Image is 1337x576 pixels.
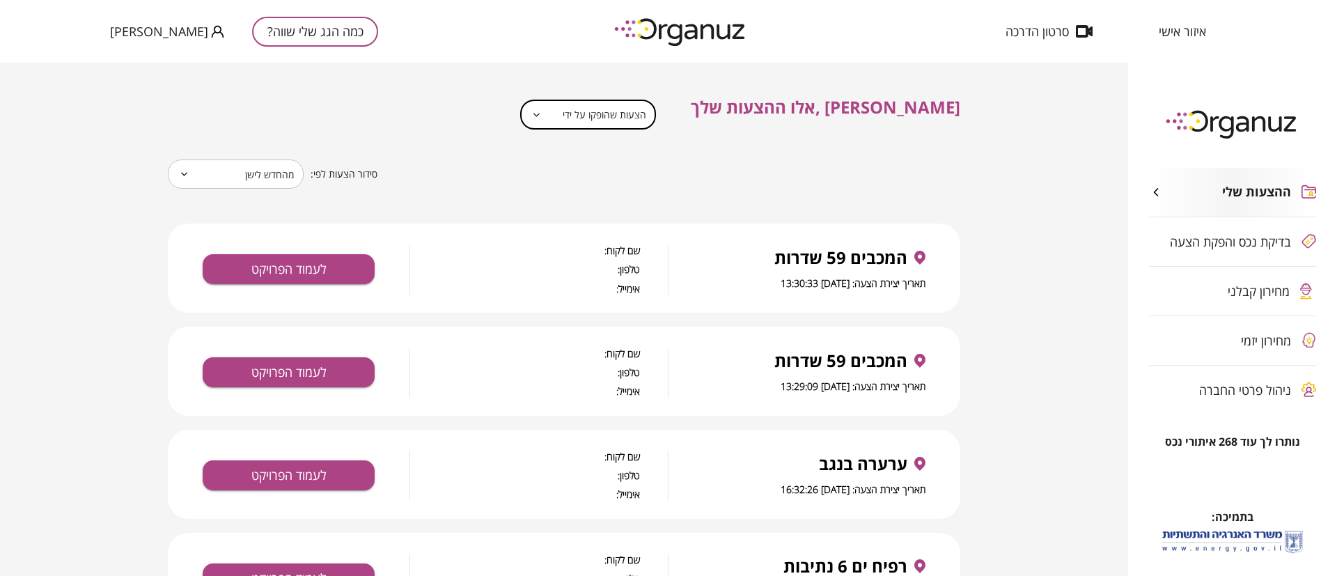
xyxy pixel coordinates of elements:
button: לעמוד הפרויקט [203,357,375,387]
span: סידור הצעות לפי: [311,168,377,181]
span: המכבים 59 שדרות [774,248,907,267]
span: המכבים 59 שדרות [774,351,907,371]
span: סרטון הדרכה [1006,24,1069,38]
span: תאריך יצירת הצעה: [DATE] 13:30:33 [781,277,925,290]
img: לוגו משרד האנרגיה [1159,525,1306,558]
span: [PERSON_NAME] [110,24,208,38]
span: אימייל: [410,385,640,397]
button: ההצעות שלי [1149,168,1316,217]
span: בתמיכה: [1212,509,1253,524]
span: [PERSON_NAME] ,אלו ההצעות שלך [691,95,960,118]
span: טלפון: [410,366,640,378]
button: כמה הגג שלי שווה? [252,17,378,47]
span: שם לקוח: [410,554,640,566]
span: אימייל: [410,488,640,500]
div: הצעות שהופקו על ידי [520,95,656,134]
span: רפיח ים 6 נתיבות [783,556,907,576]
img: logo [604,13,758,51]
span: בדיקת נכס והפקת הצעה [1170,235,1291,249]
span: שם לקוח: [410,451,640,462]
button: איזור אישי [1138,24,1227,38]
span: איזור אישי [1159,24,1206,38]
span: תאריך יצירת הצעה: [DATE] 13:29:09 [781,380,925,393]
span: ערערה בנגב [819,454,907,474]
button: סרטון הדרכה [985,24,1113,38]
span: תאריך יצירת הצעה: [DATE] 16:32:26 [781,483,925,496]
img: logo [1156,104,1309,143]
span: נותרו לך עוד 268 איתורי נכס [1165,435,1300,449]
span: אימייל: [410,283,640,295]
button: לעמוד הפרויקט [203,254,375,284]
span: שם לקוח: [410,348,640,359]
span: טלפון: [410,263,640,275]
span: שם לקוח: [410,244,640,256]
button: לעמוד הפרויקט [203,460,375,490]
span: ההצעות שלי [1222,185,1291,200]
div: מהחדש לישן [168,155,304,194]
span: טלפון: [410,469,640,481]
button: [PERSON_NAME] [110,23,224,40]
button: בדיקת נכס והפקת הצעה [1149,217,1316,266]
